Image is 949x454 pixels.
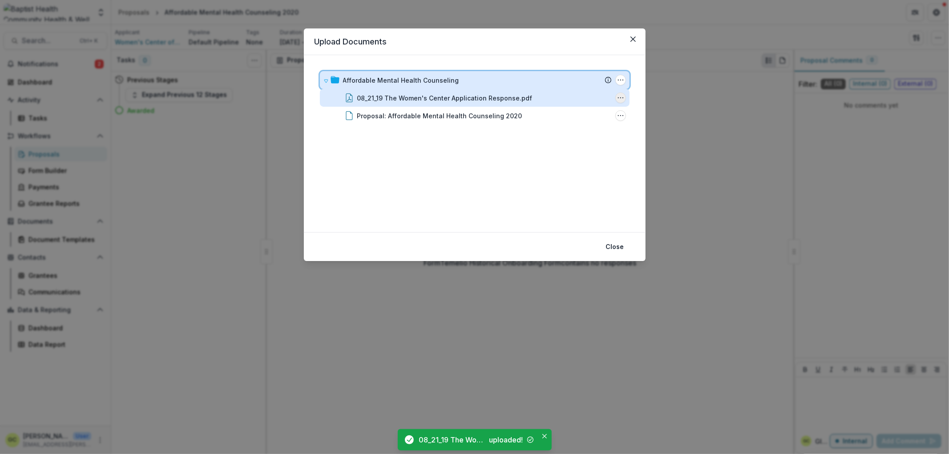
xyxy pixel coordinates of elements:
div: Affordable Mental Health Counseling [343,76,459,85]
div: 08_21_19 The Women's Center Application Response.pdf08_21_19 The Women's Center Application Respo... [320,89,630,107]
button: Close [601,240,630,254]
button: Close [626,32,640,46]
div: Affordable Mental Health CounselingAffordable Mental Health Counseling Options [320,71,630,89]
header: Upload Documents [304,28,646,55]
div: Affordable Mental Health CounselingAffordable Mental Health Counseling Options08_21_19 The Women'... [320,71,630,125]
div: 08_21_19 The Women's Center Application Response.pdf [419,434,486,445]
button: Close [539,431,550,442]
div: uploaded! [489,434,523,445]
div: Proposal: Affordable Mental Health Counseling 2020Proposal: Affordable Mental Health Counseling 2... [320,107,630,125]
div: 08_21_19 The Women's Center Application Response.pdf [357,93,533,103]
button: Affordable Mental Health Counseling Options [615,75,626,85]
button: 08_21_19 The Women's Center Application Response.pdf Options [615,92,626,103]
div: Proposal: Affordable Mental Health Counseling 2020 [357,111,522,121]
button: Proposal: Affordable Mental Health Counseling 2020 Options [615,110,626,121]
